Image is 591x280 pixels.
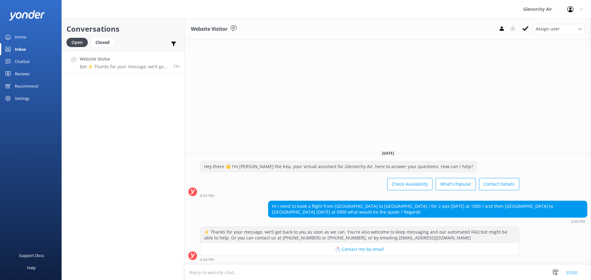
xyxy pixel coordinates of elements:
[536,26,560,32] span: Assign user
[19,249,44,262] div: Support Docs
[15,80,38,92] div: Recommend
[387,178,432,190] button: Check Availability
[378,151,398,156] span: [DATE]
[200,227,519,243] div: ⚡ Thanks for your message, we'll get back to you as soon as we can. You're also welcome to keep m...
[571,220,585,223] strong: 6:44 PM
[66,23,180,35] h2: Conversations
[533,24,585,34] div: Assign User
[200,258,214,262] strong: 6:44 PM
[15,31,26,43] div: Home
[80,64,168,69] p: Bot: ⚡ Thanks for your message, we'll get back to you as soon as we can. You're also welcome to k...
[200,161,477,172] div: Hey there 👋 I'm [PERSON_NAME] the Kea, your virtual assistant for Glenorchy Air, here to answer y...
[15,43,26,55] div: Inbox
[200,193,519,198] div: 06:43pm 13-Aug-2025 (UTC +12:00) Pacific/Auckland
[62,51,184,74] a: Website VisitorBot:⚡ Thanks for your message, we'll get back to you as soon as we can. You're als...
[200,194,214,198] strong: 6:43 PM
[479,178,519,190] button: Contact Details
[200,257,519,262] div: 06:44pm 13-Aug-2025 (UTC +12:00) Pacific/Auckland
[15,92,30,105] div: Settings
[268,219,587,223] div: 06:44pm 13-Aug-2025 (UTC +12:00) Pacific/Auckland
[191,25,227,33] h3: Website Visitor
[15,55,30,68] div: Chatbot
[80,56,168,62] h4: Website Visitor
[66,38,88,47] div: Open
[268,201,587,217] div: Hi I need to book a flight from [GEOGRAPHIC_DATA] to [GEOGRAPHIC_DATA] / for 2 pax [DATE] at 1000...
[200,243,519,255] button: 📩 Contact me by email
[15,68,30,80] div: Reviews
[173,64,180,69] span: 06:44pm 13-Aug-2025 (UTC +12:00) Pacific/Auckland
[91,39,117,45] a: Closed
[91,38,114,47] div: Closed
[436,178,476,190] button: What's Popular
[27,262,36,274] div: Help
[66,39,91,45] a: Open
[9,10,45,20] img: yonder-white-logo.png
